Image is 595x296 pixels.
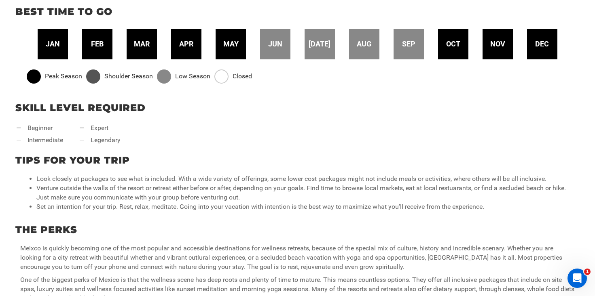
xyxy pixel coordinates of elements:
p: Best time to go [15,5,580,19]
span: may [223,39,239,49]
span: jun [268,39,282,49]
span: mar [134,39,150,49]
span: apr [179,39,193,49]
p: The Perks [15,223,580,237]
li: Venture outside the walls of the resort or retreat either before or after, depending on your goal... [36,184,575,202]
span: dec [535,39,549,49]
span: oct [446,39,460,49]
span: Closed [233,72,252,81]
span: sep [402,39,415,49]
span: jan [46,39,60,49]
span: [DATE] [309,39,330,49]
li: intermediate [16,136,63,145]
span: — [79,124,85,133]
span: — [16,124,21,133]
span: nov [490,39,505,49]
span: Peak Season [45,72,82,81]
li: Set an intention for your trip. Rest, relax, meditate. Going into your vacation with intention is... [36,202,575,212]
iframe: Intercom live chat [567,269,587,288]
li: legendary [79,136,121,145]
span: feb [91,39,104,49]
li: expert [79,124,121,133]
span: 1 [584,269,591,275]
p: Meixco is quickly becoming one of the most popular and accessible destinations for wellness retre... [20,244,575,272]
p: Skill Level Required [15,101,580,115]
span: — [16,136,21,145]
span: Shoulder Season [104,72,153,81]
span: aug [357,39,371,49]
p: Tips for your trip [15,153,580,167]
li: Look closely at packages to see what is included. With a wide variety of offerings, some lower co... [36,174,575,184]
li: beginner [16,124,63,133]
span: Low Season [175,72,210,81]
span: — [79,136,85,145]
